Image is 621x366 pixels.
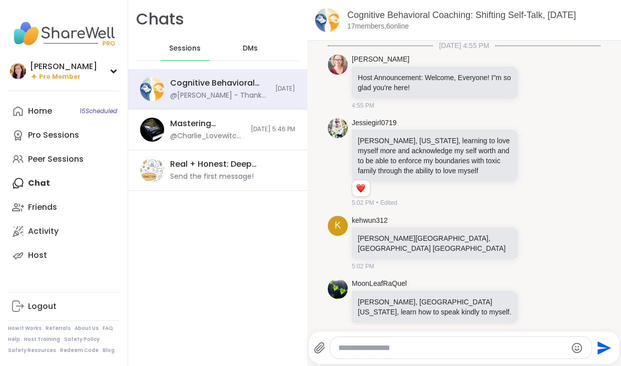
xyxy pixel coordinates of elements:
a: Host Training [24,336,60,343]
a: Safety Resources [8,347,56,354]
a: About Us [75,325,99,332]
div: Host [28,250,47,261]
div: Peer Sessions [28,154,84,165]
a: Redeem Code [60,347,99,354]
textarea: Type your message [338,343,567,353]
a: Logout [8,294,120,318]
a: Jessiegirl0719 [352,118,397,128]
span: Sessions [169,44,201,54]
img: Cognitive Behavioral Coaching: Shifting Self-Talk, Sep 09 [315,8,339,32]
img: Mastering Science of positive psychology, Sep 07 [140,118,164,142]
a: Activity [8,219,120,243]
button: Send [592,336,614,359]
div: [PERSON_NAME] [30,61,97,72]
a: Help [8,336,20,343]
p: 17 members, 6 online [347,22,409,32]
div: Cognitive Behavioral Coaching: Shifting Self-Talk, [DATE] [170,78,269,89]
span: k [335,219,341,232]
p: [PERSON_NAME], [GEOGRAPHIC_DATA][US_STATE], learn how to speak kindly to myself. [358,297,512,317]
div: Pro Sessions [28,130,79,141]
div: Logout [28,301,57,312]
a: Friends [8,195,120,219]
iframe: Spotlight [110,131,118,139]
span: DMs [243,44,258,54]
span: [DATE] 5:46 PM [251,125,295,134]
span: [DATE] [275,85,295,93]
span: 5:02 PM [352,198,374,207]
a: Pro Sessions [8,123,120,147]
img: Real + Honest: Deep Connection & Weekly Intentions, Sep 11 [140,158,164,182]
p: Host Announcement: Welcome, Everyone! I"m so glad you're here! [358,73,512,93]
p: [PERSON_NAME], [US_STATE], learning to love myself more and acknowledge my self worth and to be a... [358,136,512,176]
div: Friends [28,202,57,213]
p: [PERSON_NAME][GEOGRAPHIC_DATA], [GEOGRAPHIC_DATA] [GEOGRAPHIC_DATA] [358,233,512,253]
iframe: Spotlight [266,44,274,52]
button: Emoji picker [571,342,583,354]
a: FAQ [103,325,113,332]
span: [DATE] 4:55 PM [433,41,495,51]
span: Edited [380,198,397,207]
a: Home15Scheduled [8,99,120,123]
a: MoonLeafRaQuel [352,279,407,289]
div: @Charlie_Lovewitch - 👏😊 You're on a roll now! Keep it up! [170,131,245,141]
img: https://sharewell-space-live.sfo3.digitaloceanspaces.com/user-generated/4b1c1b57-66d9-467c-8f22-d... [328,279,348,299]
span: Pro Member [39,73,81,81]
span: 5:02 PM [352,262,374,271]
a: How It Works [8,325,42,332]
a: [PERSON_NAME] [352,55,409,65]
span: 4:55 PM [352,101,374,110]
span: 15 Scheduled [80,107,117,115]
a: kehwun312 [352,216,388,226]
div: @[PERSON_NAME] - Thanks [PERSON_NAME]! Yeah I'm thinking of my Mom. For example: Like we both agr... [170,91,269,101]
img: ShareWell Nav Logo [8,16,120,51]
img: Cognitive Behavioral Coaching: Shifting Self-Talk, Sep 09 [140,77,164,101]
span: 5:02 PM [352,325,374,334]
a: Peer Sessions [8,147,120,171]
div: Mastering Science of positive psychology, [DATE] [170,118,245,129]
button: Reactions: love [355,184,366,192]
span: • [376,198,378,207]
a: Cognitive Behavioral Coaching: Shifting Self-Talk, [DATE] [347,10,576,20]
h1: Chats [136,8,184,31]
img: Charlie_Lovewitch [10,63,26,79]
img: https://sharewell-space-live.sfo3.digitaloceanspaces.com/user-generated/f34a2956-7013-4a90-bb64-4... [328,55,348,75]
img: https://sharewell-space-live.sfo3.digitaloceanspaces.com/user-generated/3602621c-eaa5-4082-863a-9... [328,118,348,138]
div: Activity [28,226,59,237]
a: Blog [103,347,115,354]
a: Safety Policy [64,336,100,343]
div: Send the first message! [170,172,254,182]
a: Host [8,243,120,267]
div: Reaction list [352,180,370,196]
div: Real + Honest: Deep Connection & Weekly Intentions, [DATE] [170,159,289,170]
a: Referrals [46,325,71,332]
div: Home [28,106,52,117]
